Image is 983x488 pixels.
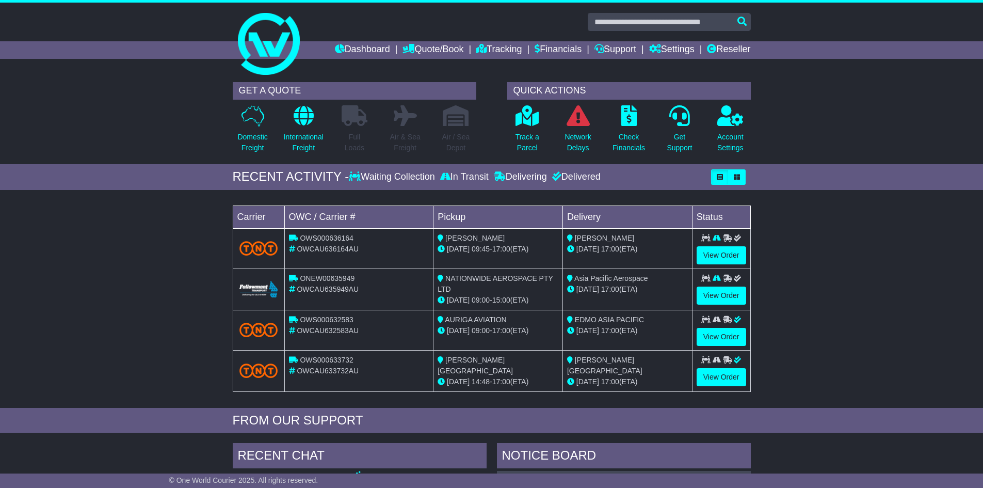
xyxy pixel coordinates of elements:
[472,326,490,335] span: 09:00
[594,41,636,59] a: Support
[601,285,619,293] span: 17:00
[402,41,463,59] a: Quote/Book
[717,132,744,153] p: Account Settings
[697,328,746,346] a: View Order
[433,206,563,228] td: Pickup
[438,356,513,375] span: [PERSON_NAME] [GEOGRAPHIC_DATA]
[300,234,353,242] span: OWS000636164
[567,284,688,295] div: (ETA)
[297,285,359,293] span: OWCAU635949AU
[649,41,695,59] a: Settings
[472,245,490,253] span: 09:45
[601,377,619,386] span: 17:00
[300,274,354,282] span: ONEW00635949
[492,245,510,253] span: 17:00
[447,377,470,386] span: [DATE]
[667,132,692,153] p: Get Support
[515,105,540,159] a: Track aParcel
[233,82,476,100] div: GET A QUOTE
[447,296,470,304] span: [DATE]
[707,41,750,59] a: Reseller
[567,325,688,336] div: (ETA)
[442,132,470,153] p: Air / Sea Depot
[491,171,550,183] div: Delivering
[550,171,601,183] div: Delivered
[445,316,506,324] span: AURIGA AVIATION
[239,241,278,255] img: TNT_Domestic.png
[601,326,619,335] span: 17:00
[576,326,599,335] span: [DATE]
[666,105,692,159] a: GetSupport
[472,377,490,386] span: 14:48
[300,316,353,324] span: OWS000632583
[507,82,751,100] div: QUICK ACTIONS
[717,105,744,159] a: AccountSettings
[233,206,284,228] td: Carrier
[438,244,558,255] div: - (ETA)
[692,206,750,228] td: Status
[438,274,553,293] span: NATIONWIDE AEROSPACE PTY LTD
[476,41,522,59] a: Tracking
[575,234,634,242] span: [PERSON_NAME]
[438,295,558,306] div: - (ETA)
[697,368,746,386] a: View Order
[576,245,599,253] span: [DATE]
[445,234,505,242] span: [PERSON_NAME]
[601,245,619,253] span: 17:00
[492,296,510,304] span: 15:00
[390,132,421,153] p: Air & Sea Freight
[169,476,318,484] span: © One World Courier 2025. All rights reserved.
[564,105,591,159] a: NetworkDelays
[284,206,433,228] td: OWC / Carrier #
[567,244,688,255] div: (ETA)
[283,105,324,159] a: InternationalFreight
[612,105,646,159] a: CheckFinancials
[613,132,645,153] p: Check Financials
[438,376,558,387] div: - (ETA)
[239,281,278,298] img: Followmont_Transport.png
[284,132,324,153] p: International Freight
[349,171,437,183] div: Waiting Collection
[239,364,278,377] img: TNT_Domestic.png
[297,367,359,375] span: OWCAU633732AU
[438,171,491,183] div: In Transit
[697,246,746,264] a: View Order
[335,41,390,59] a: Dashboard
[576,377,599,386] span: [DATE]
[297,326,359,335] span: OWCAU632583AU
[535,41,582,59] a: Financials
[239,323,278,337] img: TNT_Domestic.png
[562,206,692,228] td: Delivery
[233,443,487,471] div: RECENT CHAT
[297,245,359,253] span: OWCAU636164AU
[565,132,591,153] p: Network Delays
[342,132,367,153] p: Full Loads
[515,132,539,153] p: Track a Parcel
[237,132,267,153] p: Domestic Freight
[300,356,353,364] span: OWS000633732
[576,285,599,293] span: [DATE]
[492,326,510,335] span: 17:00
[447,245,470,253] span: [DATE]
[237,105,268,159] a: DomesticFreight
[233,169,349,184] div: RECENT ACTIVITY -
[567,356,642,375] span: [PERSON_NAME] [GEOGRAPHIC_DATA]
[447,326,470,335] span: [DATE]
[233,413,751,428] div: FROM OUR SUPPORT
[575,316,644,324] span: EDMO ASIA PACIFIC
[497,443,751,471] div: NOTICE BOARD
[574,274,648,282] span: Asia Pacific Aerospace
[438,325,558,336] div: - (ETA)
[472,296,490,304] span: 09:00
[567,376,688,387] div: (ETA)
[492,377,510,386] span: 17:00
[697,287,746,305] a: View Order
